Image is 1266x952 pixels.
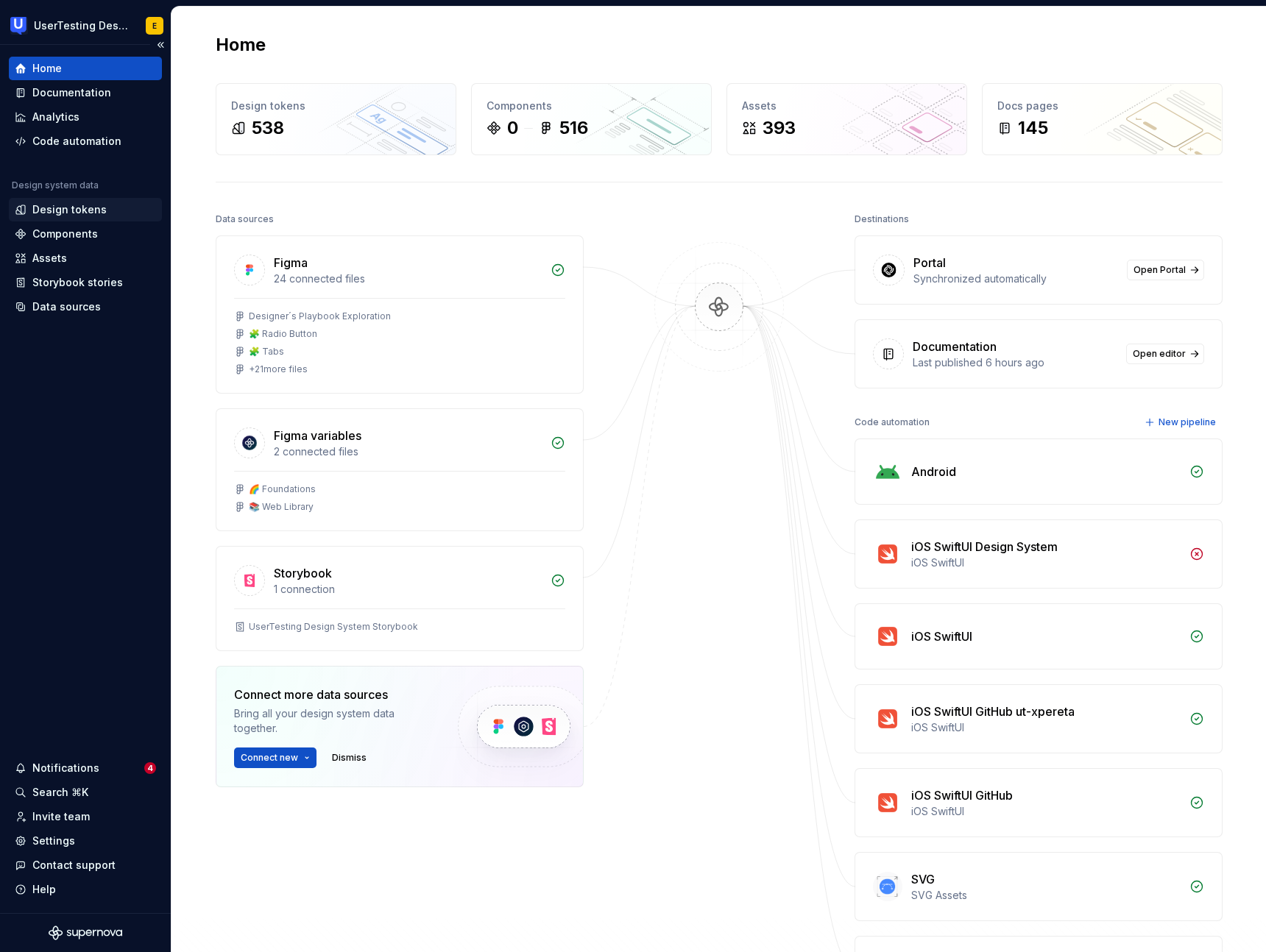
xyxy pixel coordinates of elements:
[32,134,121,149] div: Code automation
[3,10,168,41] button: UserTesting Design SystemE
[274,427,361,444] div: Figma variables
[9,853,162,877] button: Contact support
[1127,260,1204,280] a: Open Portal
[9,756,162,780] button: Notifications4
[152,20,157,32] div: E
[231,99,441,113] div: Design tokens
[911,538,1058,555] div: iOS SwiftUI Design System
[274,271,542,286] div: 24 connected files
[559,116,588,140] div: 516
[487,99,696,113] div: Components
[144,762,156,774] span: 4
[9,781,162,804] button: Search ⌘K
[249,501,314,513] div: 📚 Web Library
[1134,264,1186,276] span: Open Portal
[274,564,332,582] div: Storybook
[216,408,584,531] a: Figma variables2 connected files🌈 Foundations📚 Web Library
[32,251,67,266] div: Assets
[1126,344,1204,364] a: Open editor
[911,463,956,480] div: Android
[32,85,111,100] div: Documentation
[234,706,433,736] div: Bring all your design system data together.
[9,829,162,853] a: Settings
[216,546,584,651] a: Storybook1 connectionUserTesting Design System Storybook
[32,834,75,848] div: Settings
[9,222,162,246] a: Components
[150,35,171,55] button: Collapse sidebar
[9,57,162,80] a: Home
[216,235,584,394] a: Figma24 connected filesDesigner´s Playbook Exploration🧩 Radio Button🧩 Tabs+21more files
[216,83,456,155] a: Design tokens538
[249,621,418,633] div: UserTesting Design System Storybook
[997,99,1207,113] div: Docs pages
[1140,412,1223,433] button: New pipeline
[32,61,62,76] div: Home
[32,299,101,314] div: Data sources
[913,254,946,271] div: Portal
[249,363,308,375] div: + 21 more files
[911,720,1181,735] div: iOS SwiftUI
[911,555,1181,570] div: iOS SwiftUI
[216,33,266,57] h2: Home
[234,686,433,703] div: Connect more data sources
[241,752,298,764] span: Connect new
[249,483,316,495] div: 🌈 Foundations
[507,116,518,140] div: 0
[855,209,909,230] div: Destinations
[234,747,316,768] button: Connect new
[911,786,1013,804] div: iOS SwiftUI GitHub
[216,209,274,230] div: Data sources
[49,926,122,940] svg: Supernova Logo
[9,198,162,221] a: Design tokens
[1133,348,1186,360] span: Open editor
[9,105,162,129] a: Analytics
[913,338,997,355] div: Documentation
[9,805,162,828] a: Invite team
[32,275,123,290] div: Storybook stories
[32,227,98,241] div: Components
[12,180,99,191] div: Design system data
[274,254,308,271] div: Figma
[911,703,1075,720] div: iOS SwiftUI GitHub ut-xpereta
[10,17,28,35] img: 41adf70f-fc1c-4662-8e2d-d2ab9c673b1b.png
[249,328,317,340] div: 🧩 Radio Button
[726,83,967,155] a: Assets393
[249,346,284,358] div: 🧩 Tabs
[471,83,712,155] a: Components0516
[9,295,162,319] a: Data sources
[913,355,1117,370] div: Last published 6 hours ago
[911,804,1181,819] div: iOS SwiftUI
[9,271,162,294] a: Storybook stories
[32,882,56,897] div: Help
[763,116,796,140] div: 393
[9,129,162,153] a: Code automation
[274,582,542,597] div: 1 connection
[913,271,1118,286] div: Synchronized automatically
[1159,416,1216,428] span: New pipeline
[274,444,542,459] div: 2 connected files
[911,628,972,645] div: iOS SwiftUI
[9,246,162,270] a: Assets
[911,888,1181,903] div: SVG Assets
[32,110,79,124] div: Analytics
[9,81,162,104] a: Documentation
[32,858,116,873] div: Contact support
[32,809,90,824] div: Invite team
[252,116,284,140] div: 538
[982,83,1223,155] a: Docs pages145
[9,878,162,901] button: Help
[855,412,930,433] div: Code automation
[325,747,373,768] button: Dismiss
[32,202,107,217] div: Design tokens
[249,310,391,322] div: Designer´s Playbook Exploration
[32,785,88,800] div: Search ⌘K
[332,752,367,764] span: Dismiss
[32,761,99,775] div: Notifications
[1018,116,1048,140] div: 145
[911,870,935,888] div: SVG
[34,18,128,33] div: UserTesting Design System
[742,99,952,113] div: Assets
